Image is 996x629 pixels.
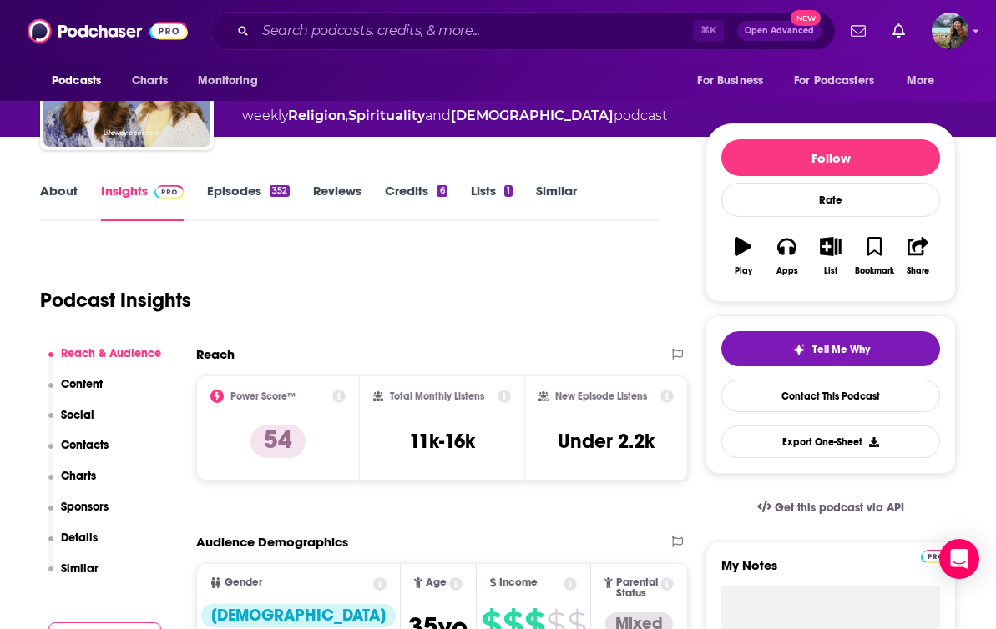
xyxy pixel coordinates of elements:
button: tell me why sparkleTell Me Why [721,331,940,366]
a: About [40,183,78,221]
div: List [824,266,837,276]
button: Play [721,226,765,286]
a: Get this podcast via API [744,487,918,528]
div: A weekly podcast [242,86,679,126]
a: Religion [288,108,346,123]
a: InsightsPodchaser Pro [101,183,184,221]
button: Similar [48,561,99,592]
a: Pro website [921,547,950,563]
span: and [425,108,451,123]
button: open menu [895,65,956,97]
button: Social [48,408,95,439]
a: Spirituality [348,108,425,123]
span: Income [499,577,538,588]
div: Bookmark [855,266,894,276]
div: Play [735,266,752,276]
p: Contacts [61,438,109,452]
span: For Business [697,69,763,93]
button: Details [48,531,99,561]
button: open menu [186,65,279,97]
img: Podchaser Pro [921,550,950,563]
span: Open Advanced [745,27,814,35]
h2: Audience Demographics [196,534,348,550]
a: Lists1 [471,183,513,221]
a: Show notifications dropdown [886,17,912,45]
div: Apps [776,266,798,276]
button: Charts [48,469,97,500]
div: 352 [270,185,290,197]
p: Content [61,377,103,391]
img: Podchaser Pro [154,185,184,199]
span: Tell Me Why [812,343,870,356]
img: User Profile [932,13,968,49]
a: Show notifications dropdown [844,17,872,45]
img: tell me why sparkle [792,343,806,356]
img: Podchaser - Follow, Share and Rate Podcasts [28,15,188,47]
p: Similar [61,561,99,576]
a: Episodes352 [207,183,290,221]
div: 1 [504,185,513,197]
span: Podcasts [52,69,101,93]
button: Contacts [48,438,109,469]
button: Share [897,226,940,286]
h2: Power Score™ [230,390,296,402]
h2: Reach [196,346,235,362]
a: [DEMOGRAPHIC_DATA] [451,108,614,123]
h2: Total Monthly Listens [390,390,484,402]
a: Reviews [313,183,361,221]
button: Follow [721,139,940,176]
p: 54 [250,425,306,458]
a: Charts [121,65,178,97]
a: Similar [536,183,577,221]
span: Age [426,577,447,588]
span: More [907,69,935,93]
p: Sponsors [61,500,109,514]
button: open menu [685,65,784,97]
span: ⌘ K [693,20,724,42]
h3: Under 2.2k [558,429,655,454]
button: Show profile menu [932,13,968,49]
p: Reach & Audience [61,346,161,360]
span: Logged in as lorimahon [932,13,968,49]
button: Apps [765,226,808,286]
span: , [346,108,348,123]
button: Open AdvancedNew [737,21,822,41]
button: Reach & Audience [48,346,162,377]
p: Charts [61,469,96,483]
span: Gender [225,577,262,588]
button: Sponsors [48,500,109,531]
button: Bookmark [852,226,896,286]
input: Search podcasts, credits, & more... [255,18,693,44]
a: Credits6 [385,183,447,221]
h2: New Episode Listens [555,390,647,402]
div: Rate [721,183,940,217]
button: Export One-Sheet [721,425,940,458]
div: 6 [437,185,447,197]
button: open menu [40,65,123,97]
h3: 11k-16k [409,429,475,454]
p: Social [61,408,94,422]
div: Open Intercom Messenger [939,539,979,579]
button: open menu [783,65,898,97]
span: Monitoring [198,69,257,93]
div: Share [907,266,929,276]
div: Search podcasts, credits, & more... [210,12,836,50]
span: For Podcasters [794,69,874,93]
p: Details [61,531,98,545]
span: New [791,10,821,26]
button: Content [48,377,104,408]
span: Charts [132,69,168,93]
span: Parental Status [616,577,658,599]
label: My Notes [721,557,940,586]
button: List [809,226,852,286]
h1: Podcast Insights [40,288,191,313]
span: Get this podcast via API [775,501,904,515]
div: [DEMOGRAPHIC_DATA] [201,604,396,627]
a: Contact This Podcast [721,380,940,412]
